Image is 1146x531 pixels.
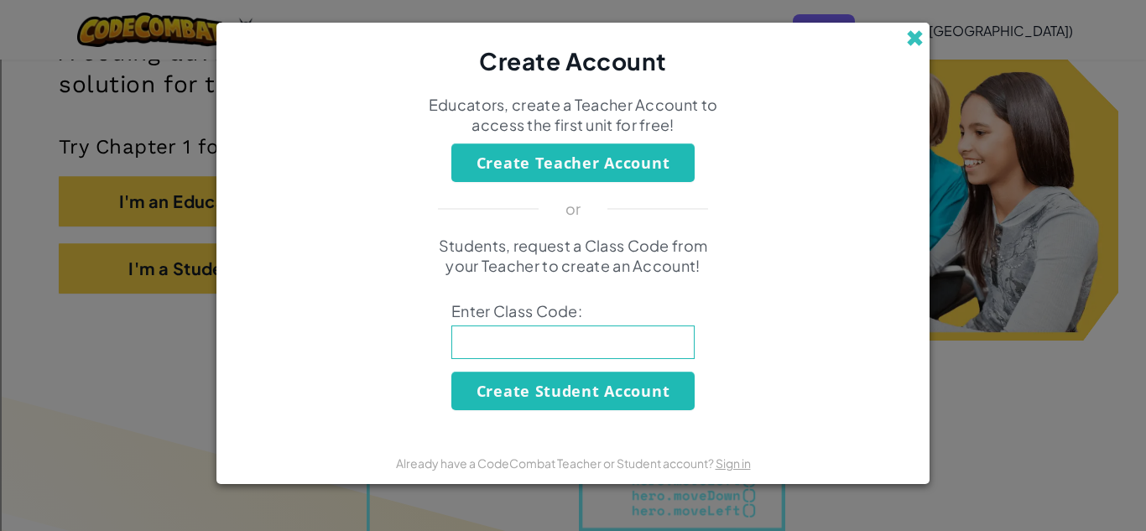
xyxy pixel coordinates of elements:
div: Move To ... [7,112,1139,128]
div: Options [7,67,1139,82]
span: Already have a CodeCombat Teacher or Student account? [396,456,716,471]
div: Move To ... [7,37,1139,52]
div: Sign out [7,82,1139,97]
div: Sort A > Z [7,7,1139,22]
div: Sort New > Old [7,22,1139,37]
button: Create Teacher Account [451,143,695,182]
p: Educators, create a Teacher Account to access the first unit for free! [426,95,720,135]
span: Enter Class Code: [451,301,695,321]
button: Create Student Account [451,372,695,410]
div: Delete [7,52,1139,67]
div: Rename [7,97,1139,112]
p: Students, request a Class Code from your Teacher to create an Account! [426,236,720,276]
span: Create Account [479,46,667,75]
a: Sign in [716,456,751,471]
p: or [565,199,581,219]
